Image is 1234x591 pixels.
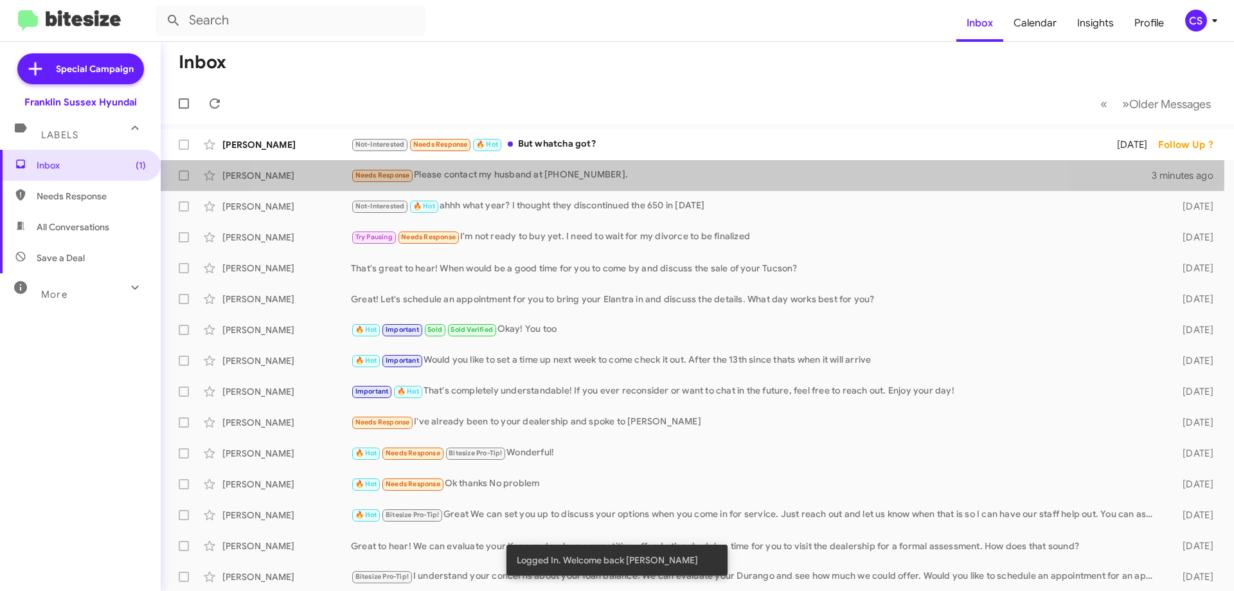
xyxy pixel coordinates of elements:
[351,293,1162,305] div: Great! Let's schedule an appointment for you to bring your Elantra in and discuss the details. Wh...
[222,478,351,491] div: [PERSON_NAME]
[351,415,1162,430] div: I've already been to your dealership and spoke to [PERSON_NAME]
[1003,5,1067,42] a: Calendar
[1114,91,1219,117] button: Next
[956,5,1003,42] a: Inbox
[427,325,442,334] span: Sold
[351,540,1162,552] div: Great to hear! We can evaluate your Kona and make a competitive offer. Let’s schedule a time for ...
[355,387,389,396] span: Important
[351,137,1100,152] div: But whatcha got?
[355,202,405,210] span: Not-Interested
[37,159,146,172] span: Inbox
[41,129,78,141] span: Labels
[397,387,419,396] span: 🔥 Hot
[1162,262,1224,275] div: [DATE]
[222,570,351,583] div: [PERSON_NAME]
[37,190,146,203] span: Needs Response
[1174,10,1220,32] button: CS
[351,477,1162,491] div: Ok thanks No problem
[222,416,351,429] div: [PERSON_NAME]
[401,233,456,241] span: Needs Response
[351,353,1162,368] div: Would you like to set a time up next week to come check it out. After the 13th since thats when i...
[1124,5,1174,42] a: Profile
[449,449,502,457] span: Bitesize Pro-Tip!
[1162,416,1224,429] div: [DATE]
[386,356,419,365] span: Important
[386,449,440,457] span: Needs Response
[222,262,351,275] div: [PERSON_NAME]
[156,5,425,36] input: Search
[222,354,351,367] div: [PERSON_NAME]
[351,322,1162,337] div: Okay! You too
[355,511,377,519] span: 🔥 Hot
[351,569,1162,584] div: I understand your concerns about your loan balance. We can evaluate your Durango and see how much...
[1162,231,1224,244] div: [DATE]
[1162,293,1224,305] div: [DATE]
[37,221,109,233] span: All Conversations
[386,325,419,334] span: Important
[24,96,137,109] div: Franklin Sussex Hyundai
[355,356,377,365] span: 🔥 Hot
[1162,570,1224,583] div: [DATE]
[56,62,134,75] span: Special Campaign
[351,446,1162,460] div: Wonderful!
[41,289,67,300] span: More
[179,52,226,73] h1: Inbox
[355,233,393,241] span: Try Pausing
[1162,323,1224,336] div: [DATE]
[1162,354,1224,367] div: [DATE]
[1093,91,1219,117] nav: Page navigation example
[222,509,351,522] div: [PERSON_NAME]
[517,554,698,567] span: Logged In. Welcome back [PERSON_NAME]
[1152,169,1224,182] div: 3 minutes ago
[355,480,377,488] span: 🔥 Hot
[1100,138,1158,151] div: [DATE]
[222,138,351,151] div: [PERSON_NAME]
[351,230,1162,244] div: I'm not ready to buy yet. I need to wait for my divorce to be finalized
[1162,540,1224,552] div: [DATE]
[222,293,351,305] div: [PERSON_NAME]
[355,418,410,426] span: Needs Response
[355,572,409,581] span: Bitesize Pro-Tip!
[476,140,498,149] span: 🔥 Hot
[222,385,351,398] div: [PERSON_NAME]
[451,325,493,334] span: Sold Verified
[386,480,440,488] span: Needs Response
[222,200,351,213] div: [PERSON_NAME]
[1162,478,1224,491] div: [DATE]
[1158,138,1224,151] div: Follow Up ?
[222,447,351,460] div: [PERSON_NAME]
[1129,97,1211,111] span: Older Messages
[413,140,468,149] span: Needs Response
[355,449,377,457] span: 🔥 Hot
[355,171,410,179] span: Needs Response
[222,169,351,182] div: [PERSON_NAME]
[1162,509,1224,522] div: [DATE]
[1122,96,1129,112] span: »
[386,511,439,519] span: Bitesize Pro-Tip!
[17,53,144,84] a: Special Campaign
[37,251,85,264] span: Save a Deal
[222,231,351,244] div: [PERSON_NAME]
[1067,5,1124,42] a: Insights
[351,199,1162,214] div: ahhh what year? I thought they discontinued the 650 in [DATE]
[1162,200,1224,213] div: [DATE]
[351,384,1162,399] div: That's completely understandable! If you ever reconsider or want to chat in the future, feel free...
[1100,96,1107,112] span: «
[136,159,146,172] span: (1)
[355,325,377,334] span: 🔥 Hot
[1162,385,1224,398] div: [DATE]
[1162,447,1224,460] div: [DATE]
[1093,91,1115,117] button: Previous
[355,140,405,149] span: Not-Interested
[222,323,351,336] div: [PERSON_NAME]
[1185,10,1207,32] div: CS
[351,507,1162,522] div: Great We can set you up to discuss your options when you come in for service. Just reach out and ...
[413,202,435,210] span: 🔥 Hot
[351,168,1152,183] div: Please contact my husband at [PHONE_NUMBER].
[222,540,351,552] div: [PERSON_NAME]
[351,262,1162,275] div: That's great to hear! When would be a good time for you to come by and discuss the sale of your T...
